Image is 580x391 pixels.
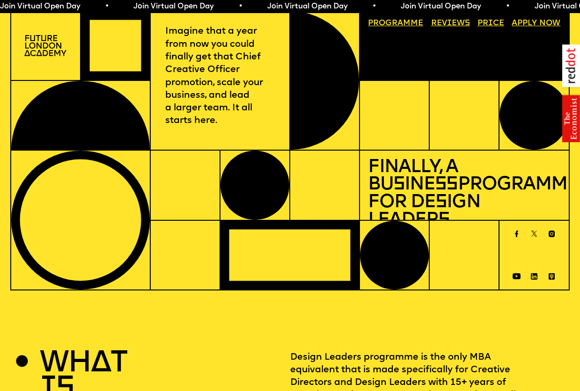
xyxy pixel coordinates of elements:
span: • [104,3,109,10]
a: Price [473,15,508,31]
h1: Finally, a Bu ine Programme for De ign Leader [368,159,560,230]
span: • [505,3,509,10]
a: Reviews [427,15,474,31]
span: • [372,3,376,10]
span: ss [435,175,457,194]
span: s [435,193,447,212]
p: Imagine that a year from now you could finally get that Chief Creative Officer promotion, scale y... [165,25,275,127]
span: A [512,19,517,27]
span: s [438,211,449,230]
span: s [393,175,404,194]
span: • [238,3,242,10]
a: Apply now [508,15,565,31]
span: a [397,19,403,27]
a: Programme [364,15,427,31]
